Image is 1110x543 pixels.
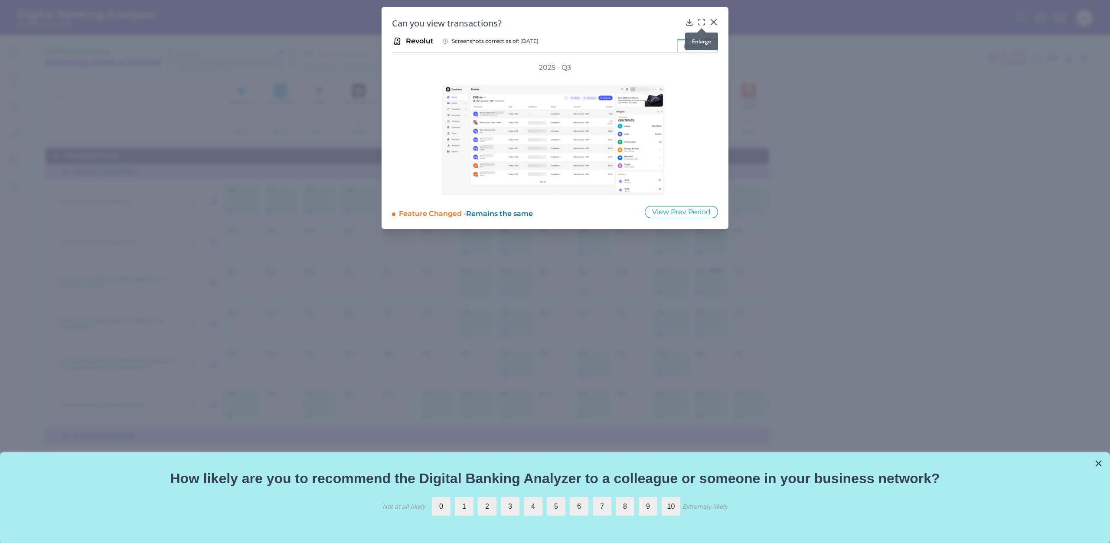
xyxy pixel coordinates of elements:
[501,497,519,516] label: 3
[677,39,718,52] div: image(s)
[645,206,718,218] button: View Prev Period
[547,497,565,516] label: 5
[478,497,496,516] label: 2
[466,209,533,218] span: Remains the same
[524,497,542,516] label: 4
[593,497,611,516] label: 7
[432,497,451,516] label: 0
[382,502,425,510] div: Not at all likely
[570,497,588,516] label: 6
[406,36,434,46] span: Revolut
[682,502,728,510] div: Extremely likely
[442,85,664,195] img: Landing-secure-1860-Q3-2025-SME-Revolut-001.png
[639,497,657,516] label: 9
[616,497,634,516] label: 8
[392,36,402,46] img: Revolut
[539,63,571,72] h3: 2025 - Q3
[452,38,539,45] span: Screenshots correct as of: [DATE]
[662,497,680,516] label: 10
[11,470,1099,487] p: How likely are you to recommend the Digital Banking Analyzer to a colleague or someone in your bu...
[392,17,682,29] h2: Can you view transactions?
[455,497,473,516] label: 1
[685,33,718,50] div: Enlarge
[1094,456,1103,470] button: Close
[399,206,633,219] div: Feature Changed -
